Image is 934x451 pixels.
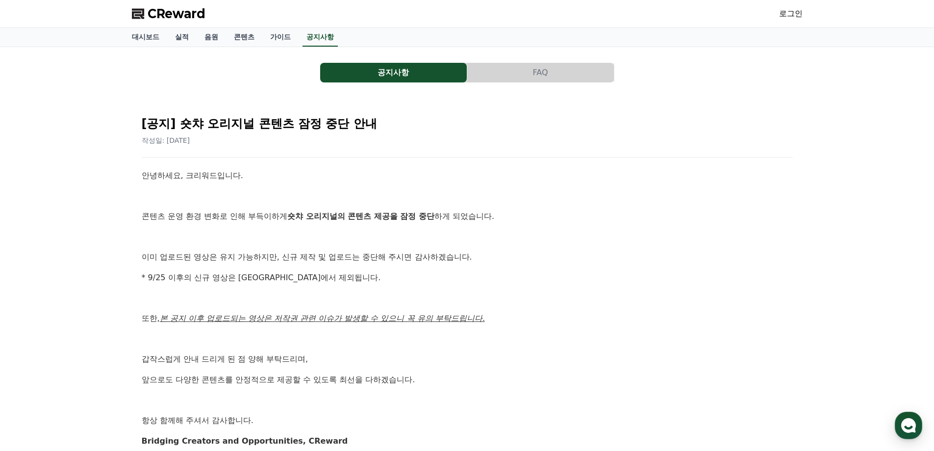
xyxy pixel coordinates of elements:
a: 로그인 [779,8,803,20]
a: 가이드 [262,28,299,47]
button: FAQ [467,63,614,82]
span: 작성일: [DATE] [142,136,190,144]
p: 앞으로도 다양한 콘텐츠를 안정적으로 제공할 수 있도록 최선을 다하겠습니다. [142,373,793,386]
p: 안녕하세요, 크리워드입니다. [142,169,793,182]
a: CReward [132,6,205,22]
a: 음원 [197,28,226,47]
a: 실적 [167,28,197,47]
h2: [공지] 숏챠 오리지널 콘텐츠 잠정 중단 안내 [142,116,793,132]
u: 본 공지 이후 업로드되는 영상은 저작권 관련 이슈가 발생할 수 있으니 꼭 유의 부탁드립니다. [160,314,485,323]
a: 공지사항 [303,28,338,47]
span: CReward [148,6,205,22]
p: 항상 함께해 주셔서 감사합니다. [142,414,793,427]
strong: Bridging Creators and Opportunities, CReward [142,436,348,446]
p: 갑작스럽게 안내 드리게 된 점 양해 부탁드리며, [142,353,793,366]
p: 또한, [142,312,793,325]
a: 대시보드 [124,28,167,47]
p: 콘텐츠 운영 환경 변화로 인해 부득이하게 하게 되었습니다. [142,210,793,223]
button: 공지사항 [320,63,467,82]
p: 이미 업로드된 영상은 유지 가능하지만, 신규 제작 및 업로드는 중단해 주시면 감사하겠습니다. [142,251,793,264]
a: 콘텐츠 [226,28,262,47]
p: * 9/25 이후의 신규 영상은 [GEOGRAPHIC_DATA]에서 제외됩니다. [142,271,793,284]
strong: 숏챠 오리지널의 콘텐츠 제공을 잠정 중단 [287,212,434,221]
